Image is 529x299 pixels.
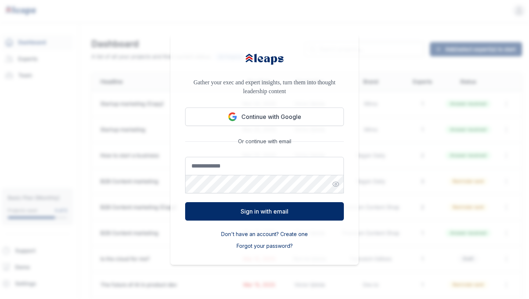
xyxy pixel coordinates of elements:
[235,138,294,145] span: Or continue with email
[244,49,285,69] img: Leaps
[228,112,237,121] img: Google logo
[185,202,344,221] button: Sign in with email
[185,78,344,96] p: Gather your exec and expert insights, turn them into thought leadership content
[185,108,344,126] button: Continue with Google
[237,242,293,250] button: Forgot your password?
[221,231,308,238] button: Don't have an account? Create one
